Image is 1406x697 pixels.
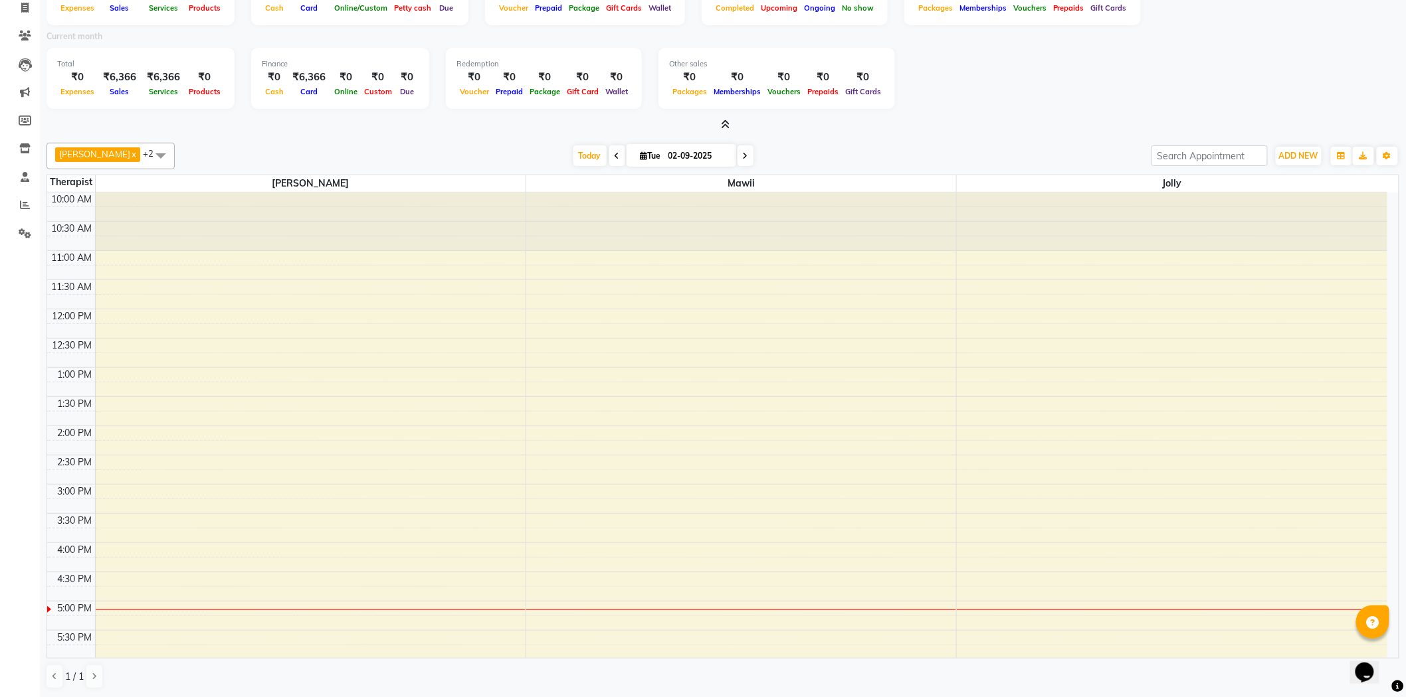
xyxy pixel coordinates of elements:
div: ₹0 [361,70,395,85]
div: ₹0 [331,70,361,85]
a: x [130,149,136,159]
span: Products [185,87,224,96]
span: Prepaid [492,87,526,96]
span: Online [331,87,361,96]
div: ₹0 [57,70,98,85]
label: Current month [47,31,102,42]
div: 2:30 PM [55,455,95,469]
span: Package [526,87,563,96]
span: Expenses [57,87,98,96]
span: Voucher [456,87,492,96]
span: Prepaids [804,87,842,96]
div: 4:00 PM [55,543,95,557]
span: Gift Cards [1088,3,1130,13]
button: ADD NEW [1276,147,1322,165]
span: [PERSON_NAME] [96,175,526,192]
span: Ongoing [801,3,839,13]
span: Services [146,3,181,13]
div: ₹0 [842,70,884,85]
div: 11:00 AM [49,251,95,265]
div: Finance [262,58,419,70]
span: Gift Card [563,87,602,96]
div: 4:30 PM [55,572,95,586]
div: Therapist [47,175,95,189]
span: Cash [262,3,287,13]
span: Cash [262,87,287,96]
span: Mawii [526,175,956,192]
span: Custom [361,87,395,96]
span: Services [146,87,181,96]
span: +2 [143,148,163,159]
span: Prepaids [1050,3,1088,13]
span: Today [573,145,607,166]
span: ADD NEW [1279,151,1318,161]
span: Vouchers [1010,3,1050,13]
span: Sales [107,3,133,13]
div: ₹0 [526,70,563,85]
div: 12:30 PM [50,339,95,352]
span: Due [436,3,456,13]
span: Packages [669,87,710,96]
div: ₹0 [185,70,224,85]
div: ₹6,366 [287,70,331,85]
span: Tue [637,151,664,161]
div: 2:00 PM [55,426,95,440]
span: Gift Cards [603,3,645,13]
iframe: chat widget [1350,644,1393,684]
div: 3:00 PM [55,485,95,499]
span: Products [185,3,224,13]
div: ₹6,366 [142,70,185,85]
div: ₹0 [764,70,804,85]
span: Memberships [956,3,1010,13]
span: Wallet [602,87,631,96]
span: Gift Cards [842,87,884,96]
div: Total [57,58,224,70]
span: Petty cash [391,3,435,13]
div: ₹0 [492,70,526,85]
div: 1:00 PM [55,368,95,382]
span: 1 / 1 [65,670,84,684]
span: Card [297,3,321,13]
div: ₹0 [395,70,419,85]
div: ₹0 [262,70,287,85]
span: Package [565,3,603,13]
div: Redemption [456,58,631,70]
span: Jolly [957,175,1387,192]
span: Online/Custom [331,3,391,13]
span: Voucher [496,3,532,13]
span: Vouchers [764,87,804,96]
span: Card [297,87,321,96]
span: Prepaid [532,3,565,13]
span: No show [839,3,877,13]
div: ₹0 [669,70,710,85]
input: 2025-09-02 [664,146,731,166]
div: 3:30 PM [55,514,95,528]
div: ₹0 [563,70,602,85]
span: Sales [107,87,133,96]
div: 1:30 PM [55,397,95,411]
div: 5:30 PM [55,631,95,645]
input: Search Appointment [1152,145,1268,166]
div: ₹0 [804,70,842,85]
div: 5:00 PM [55,601,95,615]
div: Other sales [669,58,884,70]
div: 10:30 AM [49,222,95,236]
div: ₹0 [602,70,631,85]
div: 11:30 AM [49,280,95,294]
div: ₹6,366 [98,70,142,85]
span: [PERSON_NAME] [59,149,130,159]
span: Wallet [645,3,674,13]
div: 10:00 AM [49,193,95,206]
span: Due [397,87,417,96]
span: Memberships [710,87,764,96]
span: Upcoming [757,3,801,13]
span: Expenses [57,3,98,13]
span: Completed [712,3,757,13]
div: ₹0 [456,70,492,85]
div: 12:00 PM [50,309,95,323]
span: Packages [915,3,956,13]
div: ₹0 [710,70,764,85]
